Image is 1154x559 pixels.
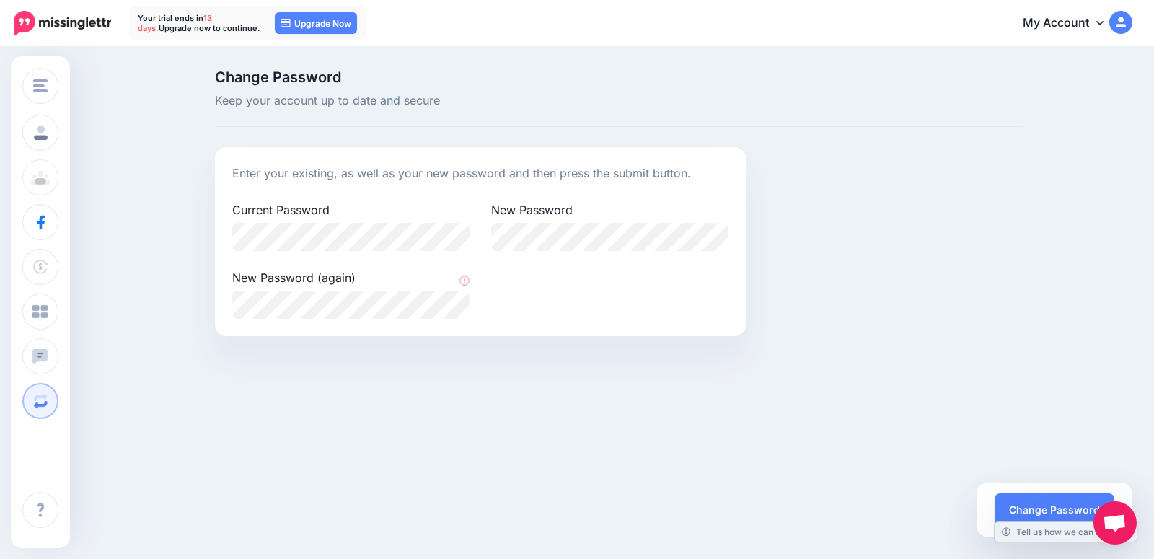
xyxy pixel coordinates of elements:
[33,79,48,92] img: menu.png
[995,493,1114,527] button: Change Password
[275,12,357,34] a: Upgrade Now
[232,164,729,183] p: Enter your existing, as well as your new password and then press the submit button.
[14,11,111,35] img: Missinglettr
[215,92,746,110] span: Keep your account up to date and secure
[232,201,470,219] label: Current Password
[995,522,1137,542] a: Tell us how we can improve
[138,13,260,33] p: Your trial ends in Upgrade now to continue.
[1008,6,1132,41] a: My Account
[138,13,212,33] span: 13 days.
[1093,501,1137,545] a: Open chat
[232,269,470,286] label: New Password (again)
[215,70,746,84] span: Change Password
[491,201,728,219] label: New Password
